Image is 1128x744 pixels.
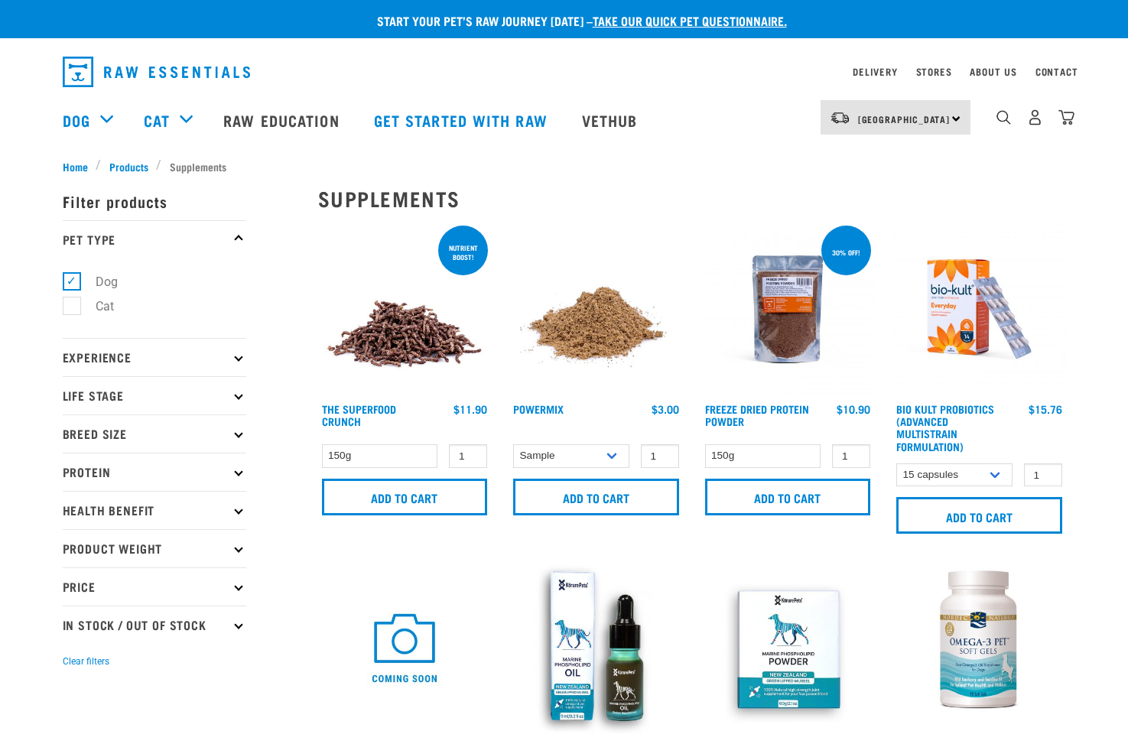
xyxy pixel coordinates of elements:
a: Contact [1035,69,1078,74]
a: The Superfood Crunch [322,406,396,424]
a: Powermix [513,406,564,411]
a: take our quick pet questionnaire. [593,17,787,24]
label: Cat [71,297,120,316]
img: Pile Of PowerMix For Pets [509,223,683,396]
a: Home [63,158,96,174]
nav: breadcrumbs [63,158,1066,174]
input: Add to cart [896,497,1062,534]
span: Products [109,158,148,174]
img: Bottle Of Omega3 Pet With 90 Capsules For Pets [892,561,1066,735]
p: Protein [63,453,246,491]
a: Vethub [567,89,657,151]
input: Add to cart [513,479,679,515]
p: Price [63,567,246,606]
p: Filter products [63,182,246,220]
nav: dropdown navigation [50,50,1078,93]
div: $15.76 [1029,403,1062,415]
div: 30% off! [825,241,867,264]
span: Home [63,158,88,174]
img: user.png [1027,109,1043,125]
input: 1 [832,444,870,468]
img: home-icon-1@2x.png [996,110,1011,125]
p: Experience [63,338,246,376]
p: Product Weight [63,529,246,567]
h2: Supplements [318,187,1066,210]
img: POWDER01 65ae0065 919d 4332 9357 5d1113de9ef1 1024x1024 [701,561,875,735]
a: Products [101,158,156,174]
input: 1 [1024,463,1062,487]
p: Pet Type [63,220,246,258]
input: 1 [641,444,679,468]
div: $3.00 [652,403,679,415]
a: Freeze Dried Protein Powder [705,406,809,424]
img: OI Lfront 1024x1024 [509,561,683,735]
input: 1 [449,444,487,468]
img: van-moving.png [830,111,850,125]
a: Delivery [853,69,897,74]
button: Clear filters [63,655,109,668]
a: Raw Education [208,89,358,151]
p: In Stock / Out Of Stock [63,606,246,644]
a: Cat [144,109,170,132]
div: nutrient boost! [438,236,488,268]
a: Get started with Raw [359,89,567,151]
div: $10.90 [837,403,870,415]
div: $11.90 [453,403,487,415]
span: [GEOGRAPHIC_DATA] [858,116,951,122]
input: Add to cart [322,479,488,515]
p: Breed Size [63,414,246,453]
img: FD Protein Powder [701,223,875,396]
img: 1311 Superfood Crunch 01 [318,223,492,396]
img: Raw Essentials Logo [63,57,250,87]
img: COMING SOON [318,561,492,735]
a: Dog [63,109,90,132]
label: Dog [71,272,124,291]
input: Add to cart [705,479,871,515]
img: home-icon@2x.png [1058,109,1074,125]
img: 2023 AUG RE Product1724 [892,223,1066,396]
a: Bio Kult Probiotics (Advanced Multistrain Formulation) [896,406,994,449]
a: Stores [916,69,952,74]
a: About Us [970,69,1016,74]
p: Health Benefit [63,491,246,529]
p: Life Stage [63,376,246,414]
